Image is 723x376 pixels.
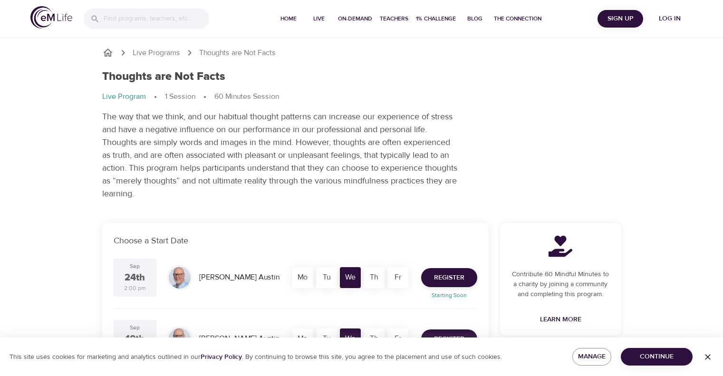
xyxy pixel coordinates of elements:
div: Fr [387,328,408,349]
span: Register [434,272,464,284]
div: [PERSON_NAME] Austin [195,268,283,287]
p: Contribute 60 Mindful Minutes to a charity by joining a community and completing this program. [511,270,610,299]
p: 60 Minutes Session [214,91,279,102]
div: Mo [292,328,313,349]
span: Log in [651,13,689,25]
p: 1 Session [165,91,195,102]
span: Register [434,333,464,345]
p: Choose a Start Date [114,234,477,247]
button: Continue [621,348,693,366]
span: The Connection [494,14,541,24]
a: Live Programs [133,48,180,58]
span: On-Demand [338,14,372,24]
p: Starting Soon [415,291,483,299]
div: 10th [125,332,145,346]
input: Find programs, teachers, etc... [104,9,209,29]
div: Sep [130,262,140,270]
div: We [340,267,361,288]
span: Blog [463,14,486,24]
button: Register [421,268,477,287]
button: Log in [647,10,693,28]
span: Continue [628,351,685,363]
span: Learn More [540,314,581,326]
button: Register [421,329,477,348]
div: Tu [316,267,337,288]
p: Live Program [102,91,146,102]
div: Th [364,328,385,349]
span: 1% Challenge [416,14,456,24]
div: Sep [130,324,140,332]
span: Manage [580,351,604,363]
div: 24th [125,271,145,285]
div: We [340,328,361,349]
div: 2:00 pm [124,284,146,292]
span: Live [308,14,330,24]
span: Home [277,14,300,24]
div: Th [364,267,385,288]
div: Mo [292,267,313,288]
button: Sign Up [598,10,643,28]
button: Manage [572,348,612,366]
div: Tu [316,328,337,349]
div: Fr [387,267,408,288]
span: Teachers [380,14,408,24]
p: The way that we think, and our habitual thought patterns can increase our experience of stress an... [102,110,459,200]
a: Privacy Policy [201,353,242,361]
a: Learn More [536,311,585,328]
img: logo [30,6,72,29]
span: Sign Up [601,13,639,25]
p: Thoughts are Not Facts [199,48,276,58]
div: [PERSON_NAME] Austin [195,329,283,348]
nav: breadcrumb [102,47,621,58]
h1: Thoughts are Not Facts [102,70,225,84]
nav: breadcrumb [102,91,621,103]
